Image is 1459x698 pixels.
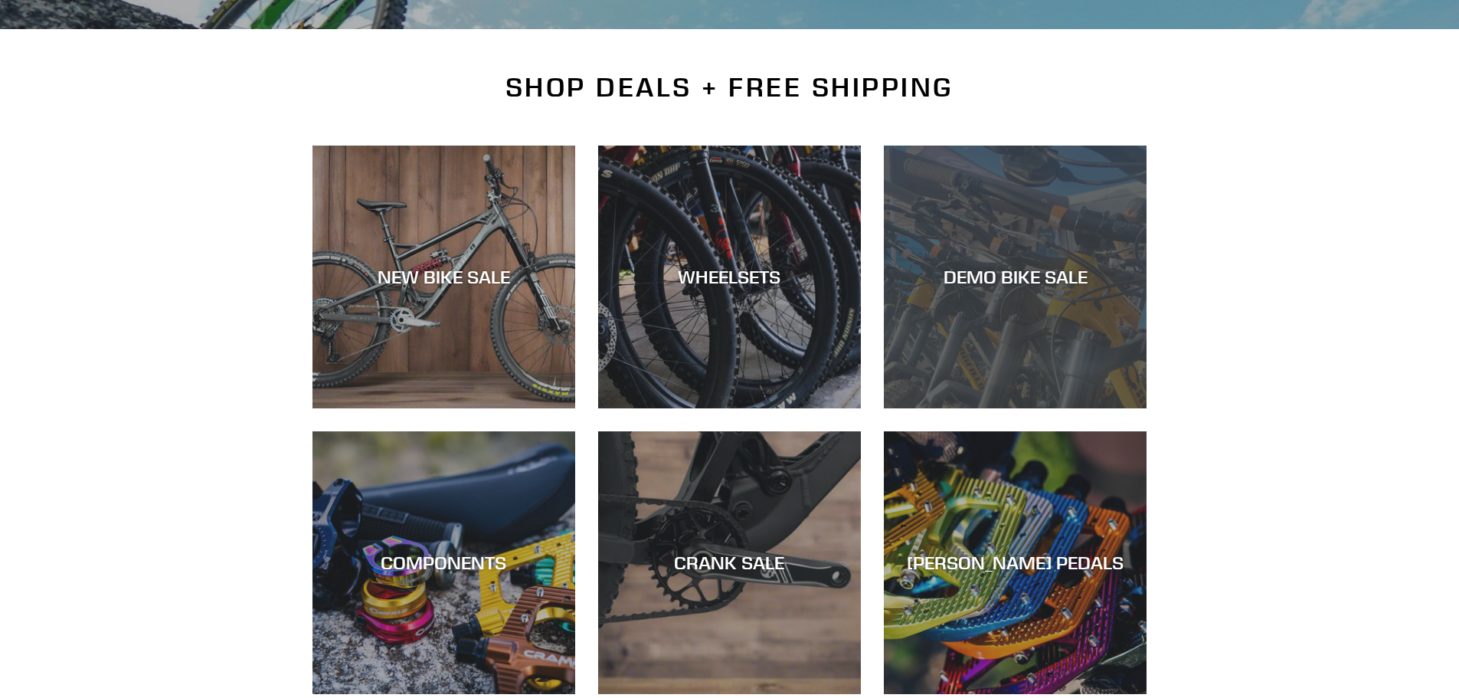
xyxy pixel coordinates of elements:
a: CRANK SALE [598,431,861,694]
div: [PERSON_NAME] PEDALS [884,552,1147,574]
div: WHEELSETS [598,266,861,288]
a: NEW BIKE SALE [312,146,575,408]
a: WHEELSETS [598,146,861,408]
div: NEW BIKE SALE [312,266,575,288]
div: DEMO BIKE SALE [884,266,1147,288]
h2: SHOP DEALS + FREE SHIPPING [312,71,1147,103]
a: DEMO BIKE SALE [884,146,1147,408]
a: COMPONENTS [312,431,575,694]
div: COMPONENTS [312,552,575,574]
a: [PERSON_NAME] PEDALS [884,431,1147,694]
div: CRANK SALE [598,552,861,574]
